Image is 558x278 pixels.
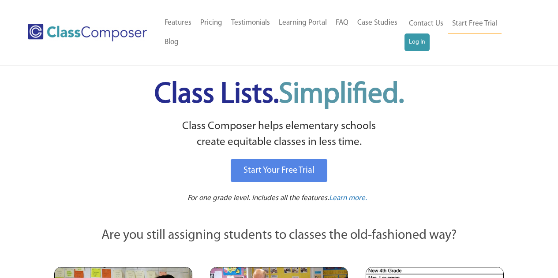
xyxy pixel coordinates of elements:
a: Case Studies [353,13,402,33]
a: Start Your Free Trial [231,159,327,182]
nav: Header Menu [404,14,524,51]
a: Blog [160,33,183,52]
a: Pricing [196,13,227,33]
a: Start Free Trial [448,14,502,34]
a: Contact Us [404,14,448,33]
a: FAQ [331,13,353,33]
a: Learn more. [329,193,367,204]
a: Log In [404,33,430,51]
a: Testimonials [227,13,274,33]
a: Learning Portal [274,13,331,33]
span: Learn more. [329,194,367,202]
span: Simplified. [279,81,404,109]
p: Class Composer helps elementary schools create equitable classes in less time. [53,119,506,151]
span: Class Lists. [154,81,404,109]
p: Are you still assigning students to classes the old-fashioned way? [54,226,504,245]
span: Start Your Free Trial [243,166,315,175]
a: Features [160,13,196,33]
img: Class Composer [28,24,147,41]
span: For one grade level. Includes all the features. [187,194,329,202]
nav: Header Menu [160,13,404,52]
